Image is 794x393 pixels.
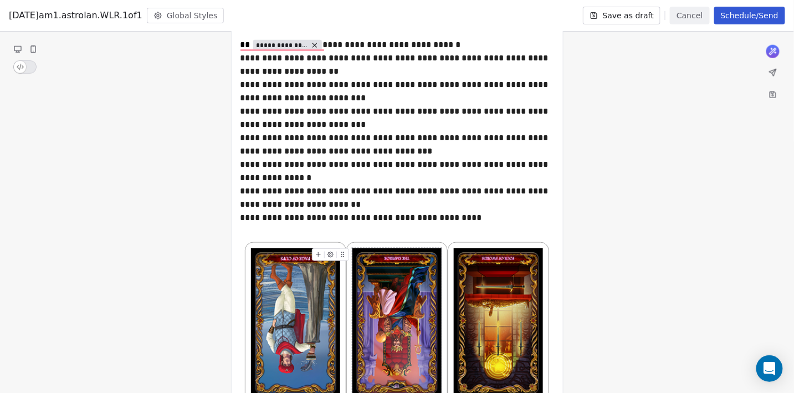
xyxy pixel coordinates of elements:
button: Cancel [670,7,709,24]
button: Save as draft [583,7,661,24]
button: Schedule/Send [714,7,785,24]
div: Open Intercom Messenger [756,355,783,382]
button: Global Styles [147,8,224,23]
span: [DATE]am1.astrolan.WLR.1of1 [9,9,142,22]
